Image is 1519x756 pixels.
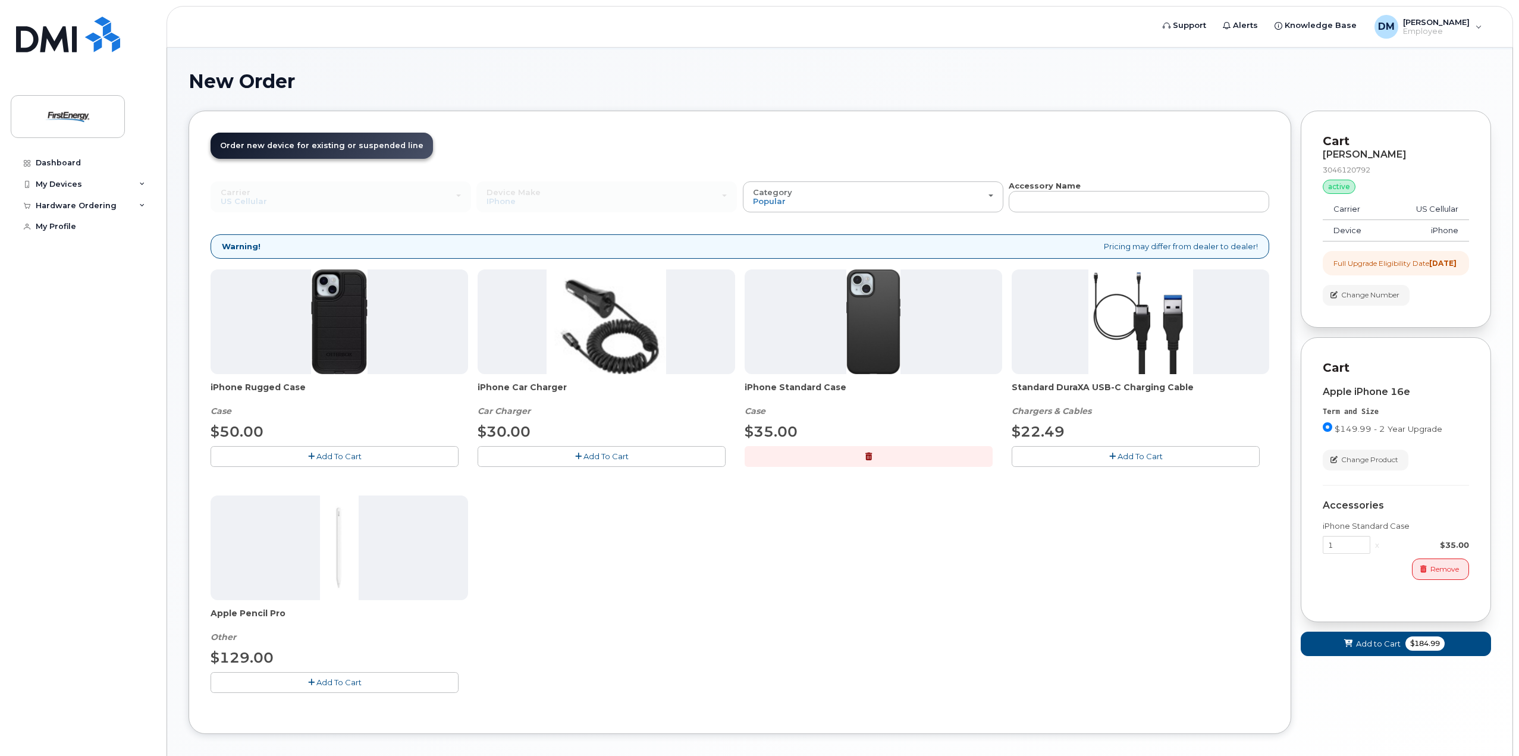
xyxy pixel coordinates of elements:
[1341,290,1399,300] span: Change Number
[1386,220,1469,241] td: iPhone
[211,381,468,405] span: iPhone Rugged Case
[1366,15,1490,39] div: Dragich, Matthew S
[745,406,765,416] em: Case
[1335,424,1442,434] span: $149.99 - 2 Year Upgrade
[316,677,362,687] span: Add To Cart
[220,141,423,150] span: Order new device for existing or suspended line
[211,381,468,417] div: iPhone Rugged Case
[1012,381,1269,417] div: Standard DuraXA USB-C Charging Cable
[1405,636,1445,651] span: $184.99
[211,632,236,642] em: Other
[1323,500,1469,511] div: Accessories
[1323,422,1332,432] input: $149.99 - 2 Year Upgrade
[320,495,358,600] img: PencilPro.jpg
[1012,423,1065,440] span: $22.49
[1370,539,1384,551] div: x
[1301,632,1491,656] button: Add to Cart $184.99
[1323,165,1469,175] div: 3046120792
[478,406,531,416] em: Car Charger
[222,241,261,252] strong: Warning!
[745,381,1002,417] div: iPhone Standard Case
[1323,180,1355,194] div: active
[1009,181,1081,190] strong: Accessory Name
[583,451,629,461] span: Add To Cart
[211,672,459,693] button: Add To Cart
[211,423,263,440] span: $50.00
[478,423,531,440] span: $30.00
[1088,269,1193,374] img: ChargeCable.jpg
[1386,199,1469,220] td: US Cellular
[316,451,362,461] span: Add To Cart
[211,607,468,643] div: Apple Pencil Pro
[547,269,666,374] img: iphonesecg.jpg
[1323,133,1469,150] p: Cart
[211,406,231,416] em: Case
[1323,149,1469,160] div: [PERSON_NAME]
[753,187,792,197] span: Category
[1012,446,1260,467] button: Add To Cart
[211,234,1269,259] div: Pricing may differ from dealer to dealer!
[1341,454,1398,465] span: Change Product
[1323,407,1469,417] div: Term and Size
[1323,387,1469,397] div: Apple iPhone 16e
[1154,14,1214,37] a: Support
[211,649,274,666] span: $129.00
[1412,559,1469,579] button: Remove
[1323,285,1410,306] button: Change Number
[1467,704,1510,747] iframe: Messenger Launcher
[1285,20,1357,32] span: Knowledge Base
[1323,199,1386,220] td: Carrier
[1012,381,1269,405] span: Standard DuraXA USB-C Charging Cable
[211,607,468,631] span: Apple Pencil Pro
[743,181,1003,212] button: Category Popular
[1403,17,1470,27] span: [PERSON_NAME]
[1266,14,1365,37] a: Knowledge Base
[1118,451,1163,461] span: Add To Cart
[1333,258,1457,268] div: Full Upgrade Eligibility Date
[311,269,368,374] img: Defender.jpg
[1384,539,1469,551] div: $35.00
[1012,406,1091,416] em: Chargers & Cables
[478,381,735,417] div: iPhone Car Charger
[1403,27,1470,36] span: Employee
[846,269,900,374] img: Symmetry.jpg
[1214,14,1266,37] a: Alerts
[1430,564,1459,575] span: Remove
[1356,638,1401,650] span: Add to Cart
[753,196,786,206] span: Popular
[1173,20,1206,32] span: Support
[745,423,798,440] span: $35.00
[1429,259,1457,268] strong: [DATE]
[1323,359,1469,377] p: Cart
[478,381,735,405] span: iPhone Car Charger
[211,446,459,467] button: Add To Cart
[189,71,1491,92] h1: New Order
[1323,450,1408,470] button: Change Product
[1233,20,1258,32] span: Alerts
[478,446,726,467] button: Add To Cart
[1378,20,1395,34] span: DM
[1323,220,1386,241] td: Device
[745,381,1002,405] span: iPhone Standard Case
[1323,520,1469,532] div: iPhone Standard Case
